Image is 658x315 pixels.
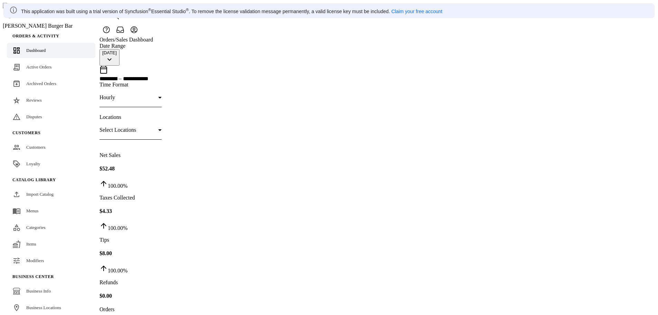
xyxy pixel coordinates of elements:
span: Dashboard [26,48,46,53]
h4: $52.48 [99,166,650,172]
span: Categories [26,225,46,230]
span: 100.00% [108,225,127,231]
div: [PERSON_NAME] Burger Bar [3,23,99,29]
a: Customers [7,140,95,155]
a: Active Orders [7,59,95,75]
a: Loyalty [7,156,95,172]
span: Reviews [26,98,42,103]
a: Import Catalog [7,187,95,202]
p: Tips [99,237,650,243]
span: Items [26,241,36,247]
p: Taxes Collected [99,195,650,201]
span: Loyalty [26,161,40,166]
h4: $4.33 [99,208,650,214]
h4: $8.00 [99,250,650,257]
p: Orders [99,306,650,313]
span: Select Locations [99,127,136,133]
a: Items [7,237,95,252]
button: [DATE] [99,49,120,66]
span: Customers [26,145,46,150]
span: Menus [26,208,38,213]
a: Claim your free account [391,9,442,14]
span: Orders & Activity [12,34,59,38]
a: Reviews [7,93,95,108]
img: svg+xml;base64,PHN2ZyB3aWR0aD0iMjQiIGhlaWdodD0iMjQiIHZpZXdCb3g9IjAgMCAyNCAyNCIgZmlsbD0ibm9uZSIgeG... [9,6,18,14]
span: Modifiers [26,258,44,263]
span: Hourly [99,94,115,100]
span: Archived Orders [26,81,56,86]
span: Disputes [26,114,42,119]
div: Date Range [99,43,650,49]
h4: $0.00 [99,293,650,299]
span: – [119,75,122,82]
div: Locations [99,114,650,120]
p: Refunds [99,279,650,286]
span: / [115,37,116,43]
span: Import Catalog [26,192,54,197]
span: Catalog Library [12,177,56,182]
span: Active Orders [26,64,51,70]
div: [DATE] [102,50,117,55]
sup: ® [186,7,189,12]
a: Disputes [7,109,95,124]
span: Business Locations [26,305,61,310]
div: Time Format [99,82,650,88]
a: Categories [7,220,95,235]
sup: ® [148,7,151,12]
a: Modifiers [7,253,95,268]
span: 100.00% [108,268,127,274]
img: Outbites logo [3,3,38,9]
a: Business Info [7,284,95,299]
a: Menus [7,203,95,219]
a: Archived Orders [7,76,95,91]
a: Orders [99,37,115,43]
a: Sales Dashboard [116,37,153,43]
span: 100.00% [108,183,127,189]
span: Customers [12,130,40,135]
span: This application was built using a trial version of Syncfusion Essential Studio . To remove the l... [21,9,390,14]
span: Business Info [26,288,51,294]
a: Dashboard [7,43,95,58]
span: Business Center [12,274,54,279]
p: Net Sales [99,152,650,158]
